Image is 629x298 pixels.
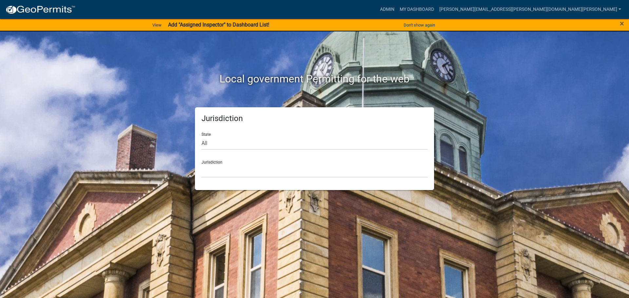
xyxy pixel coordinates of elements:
h2: Local government Permitting for the web [133,73,496,85]
span: × [620,19,624,28]
a: View [150,20,164,30]
h5: Jurisdiction [201,114,428,123]
a: My Dashboard [397,3,437,16]
button: Don't show again [401,20,438,30]
a: Admin [377,3,397,16]
a: [PERSON_NAME][EMAIL_ADDRESS][PERSON_NAME][DOMAIN_NAME][PERSON_NAME] [437,3,624,16]
button: Close [620,20,624,27]
strong: Add "Assigned Inspector" to Dashboard List! [168,22,269,28]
